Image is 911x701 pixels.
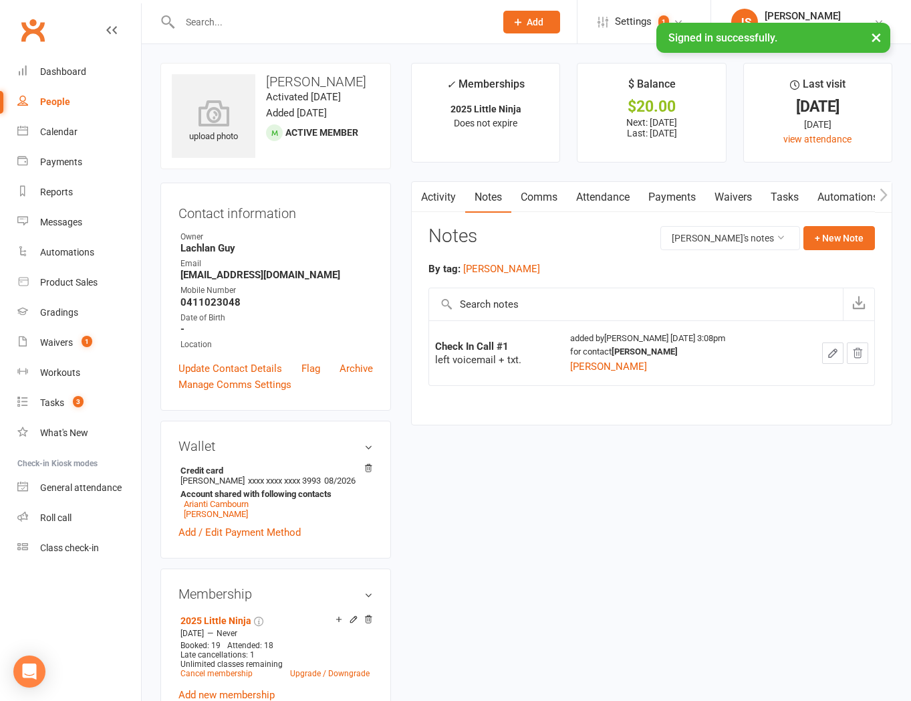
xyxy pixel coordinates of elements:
[180,284,373,297] div: Mobile Number
[435,340,509,353] strong: Check In Call #1
[180,258,373,270] div: Email
[17,418,141,448] a: What's New
[756,117,880,132] div: [DATE]
[761,182,808,213] a: Tasks
[40,126,78,137] div: Calendar
[176,13,486,31] input: Search...
[450,104,521,114] strong: 2025 Little Ninja
[454,118,517,128] span: Does not expire
[639,182,705,213] a: Payments
[266,91,341,103] time: Activated [DATE]
[570,345,788,359] div: for contact
[180,650,370,660] div: Late cancellations: 1
[40,187,73,197] div: Reports
[180,669,253,678] a: Cancel membership
[40,337,73,348] div: Waivers
[40,277,98,288] div: Product Sales
[178,201,373,221] h3: Contact information
[180,641,221,650] span: Booked: 19
[178,439,373,454] h3: Wallet
[428,263,461,275] strong: By tag:
[180,615,251,626] a: 2025 Little Ninja
[570,332,788,375] div: added by [PERSON_NAME] [DATE] 3:08pm
[180,466,366,476] strong: Credit card
[17,147,141,177] a: Payments
[808,182,888,213] a: Automations
[590,100,713,114] div: $20.00
[217,629,237,638] span: Never
[180,660,283,669] span: Unlimited classes remaining
[756,100,880,114] div: [DATE]
[628,76,676,100] div: $ Balance
[705,182,761,213] a: Waivers
[17,328,141,358] a: Waivers 1
[465,182,511,213] a: Notes
[864,23,888,52] button: ×
[428,226,477,250] h3: Notes
[765,10,847,22] div: [PERSON_NAME]
[17,388,141,418] a: Tasks 3
[178,361,282,377] a: Update Contact Details
[180,312,373,324] div: Date of Birth
[172,74,380,89] h3: [PERSON_NAME]
[17,57,141,87] a: Dashboard
[301,361,320,377] a: Flag
[429,288,843,320] input: Search notes
[503,11,560,33] button: Add
[658,15,669,29] span: 1
[40,247,94,258] div: Automations
[17,503,141,533] a: Roll call
[248,476,321,486] span: xxxx xxxx xxxx 3993
[731,9,758,35] div: JS
[783,134,852,144] a: view attendance
[463,261,540,277] button: [PERSON_NAME]
[178,689,275,701] a: Add new membership
[660,226,800,250] button: [PERSON_NAME]'s notes
[40,397,64,408] div: Tasks
[17,533,141,563] a: Class kiosk mode
[73,396,84,407] span: 3
[178,377,291,393] a: Manage Comms Settings
[16,13,49,47] a: Clubworx
[17,177,141,207] a: Reports
[615,7,652,37] span: Settings
[180,242,373,254] strong: Lachlan Guy
[803,226,875,250] button: + New Note
[590,117,713,138] p: Next: [DATE] Last: [DATE]
[17,358,141,388] a: Workouts
[570,359,647,375] button: [PERSON_NAME]
[17,207,141,237] a: Messages
[184,499,249,509] a: Arianti Cambourn
[17,473,141,503] a: General attendance kiosk mode
[412,182,465,213] a: Activity
[13,656,45,688] div: Open Intercom Messenger
[324,476,356,486] span: 08/2026
[180,231,373,243] div: Owner
[40,542,99,553] div: Class check-in
[40,157,82,167] div: Payments
[180,629,204,638] span: [DATE]
[40,512,72,523] div: Roll call
[612,346,678,357] strong: [PERSON_NAME]
[40,482,122,493] div: General attendance
[435,353,558,367] div: left voicemail + txt.
[765,22,847,34] div: Guy's Karate School
[17,87,141,117] a: People
[82,336,92,347] span: 1
[17,268,141,298] a: Product Sales
[446,76,525,100] div: Memberships
[40,66,86,77] div: Dashboard
[178,524,301,540] a: Add / Edit Payment Method
[40,307,78,318] div: Gradings
[285,127,358,138] span: Active member
[567,182,639,213] a: Attendance
[266,107,327,119] time: Added [DATE]
[40,427,88,438] div: What's New
[172,100,255,144] div: upload photo
[527,17,543,27] span: Add
[40,217,82,227] div: Messages
[180,296,373,308] strong: 0411023048
[340,361,373,377] a: Archive
[180,323,373,335] strong: -
[40,96,70,107] div: People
